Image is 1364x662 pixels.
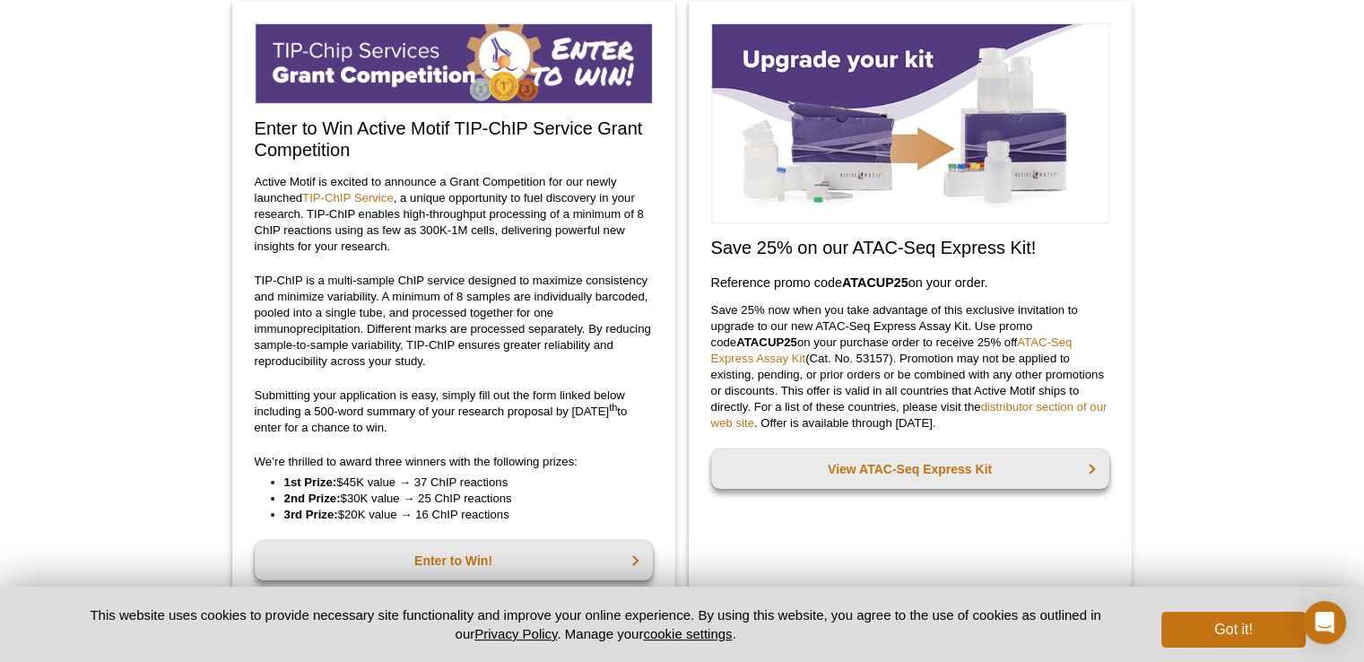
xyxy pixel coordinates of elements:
h2: Enter to Win Active Motif TIP-ChIP Service Grant Competition [255,118,653,161]
div: Open Intercom Messenger [1303,601,1346,644]
p: TIP-ChIP is a multi-sample ChIP service designed to maximize consistency and minimize variability... [255,273,653,370]
li: $45K value → 37 ChIP reactions [284,475,635,491]
a: Enter to Win! [255,541,653,580]
button: Got it! [1161,612,1305,648]
strong: ATACUP25 [736,335,797,349]
button: cookie settings [643,626,732,641]
a: Privacy Policy [474,626,557,641]
strong: 2nd Prize: [284,492,341,505]
p: Active Motif is excited to announce a Grant Competition for our newly launched , a unique opportu... [255,174,653,255]
a: TIP-ChIP Service [302,191,394,205]
strong: ATACUP25 [842,275,908,290]
img: Save on ATAC-Seq Express Assay Kit [711,23,1109,223]
strong: 3rd Prize: [284,508,338,521]
p: This website uses cookies to provide necessary site functionality and improve your online experie... [59,605,1133,643]
img: TIP-ChIP Service Grant Competition [255,23,653,104]
strong: 1st Prize: [284,475,337,489]
p: Submitting your application is easy, simply fill out the form linked below including a 500-word s... [255,388,653,436]
h2: Save 25% on our ATAC-Seq Express Kit! [711,237,1109,258]
h3: Reference promo code on your order. [711,272,1109,293]
li: $20K value → 16 ChIP reactions [284,507,635,523]
sup: th [609,401,617,412]
p: We’re thrilled to award three winners with the following prizes: [255,454,653,470]
a: View ATAC-Seq Express Kit [711,449,1109,489]
li: $30K value → 25 ChIP reactions [284,491,635,507]
p: Save 25% now when you take advantage of this exclusive invitation to upgrade to our new ATAC-Seq ... [711,302,1109,431]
